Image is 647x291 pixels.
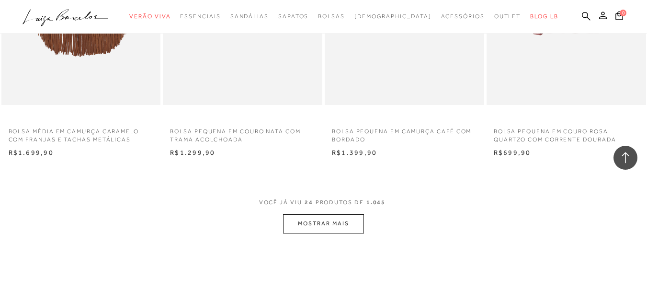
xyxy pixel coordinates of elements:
span: Sapatos [278,13,308,20]
a: categoryNavScreenReaderText [441,8,485,25]
span: [DEMOGRAPHIC_DATA] [354,13,431,20]
a: categoryNavScreenReaderText [318,8,345,25]
span: R$699,90 [494,149,531,156]
a: BOLSA PEQUENA EM CAMURÇA CAFÉ COM BORDADO [325,122,484,144]
span: R$1.699,90 [9,149,54,156]
span: Bolsas [318,13,345,20]
span: BLOG LB [530,13,558,20]
span: Acessórios [441,13,485,20]
a: noSubCategoriesText [354,8,431,25]
a: categoryNavScreenReaderText [230,8,269,25]
button: MOSTRAR MAIS [283,214,363,233]
span: R$1.399,90 [332,149,377,156]
a: BLOG LB [530,8,558,25]
a: BOLSA PEQUENA EM COURO NATA COM TRAMA ACOLCHOADA [163,122,322,144]
span: 0 [620,10,626,16]
span: VOCÊ JÁ VIU PRODUTOS DE [259,199,388,206]
span: 1.045 [366,199,386,206]
span: Sandálias [230,13,269,20]
a: categoryNavScreenReaderText [129,8,170,25]
button: 0 [613,11,626,23]
span: Outlet [494,13,521,20]
a: categoryNavScreenReaderText [494,8,521,25]
span: Verão Viva [129,13,170,20]
a: categoryNavScreenReaderText [180,8,220,25]
a: BOLSA PEQUENA EM COURO ROSA QUARTZO COM CORRENTE DOURADA [487,122,646,144]
span: R$1.299,90 [170,149,215,156]
span: Essenciais [180,13,220,20]
a: BOLSA MÉDIA EM CAMURÇA CARAMELO COM FRANJAS E TACHAS METÁLICAS [1,122,161,144]
span: 24 [305,199,313,206]
a: categoryNavScreenReaderText [278,8,308,25]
